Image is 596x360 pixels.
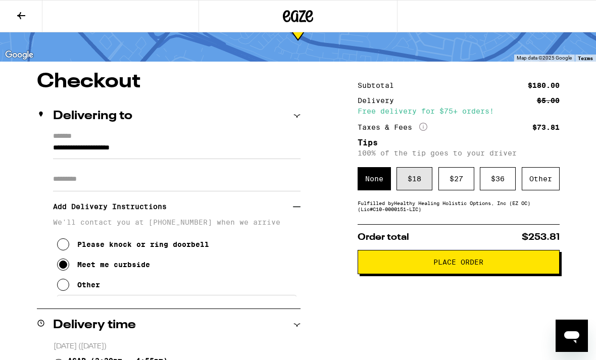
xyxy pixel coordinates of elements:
[522,233,560,242] span: $253.81
[358,149,560,157] p: 100% of the tip goes to your driver
[358,233,409,242] span: Order total
[53,110,132,122] h2: Delivering to
[438,167,474,190] div: $ 27
[517,55,572,61] span: Map data ©2025 Google
[480,167,516,190] div: $ 36
[57,275,100,295] button: Other
[77,281,100,289] div: Other
[358,97,401,104] div: Delivery
[522,167,560,190] div: Other
[53,319,136,331] h2: Delivery time
[57,234,209,254] button: Please knock or ring doorbell
[578,55,593,61] a: Terms
[396,167,432,190] div: $ 18
[57,254,150,275] button: Meet me curbside
[537,97,560,104] div: $5.00
[358,108,560,115] div: Free delivery for $75+ orders!
[358,167,391,190] div: None
[556,320,588,352] iframe: Button to launch messaging window
[3,48,36,62] img: Google
[53,218,301,226] p: We'll contact you at [PHONE_NUMBER] when we arrive
[54,342,301,351] p: [DATE] ([DATE])
[77,240,209,248] div: Please knock or ring doorbell
[358,123,427,132] div: Taxes & Fees
[358,250,560,274] button: Place Order
[77,261,150,269] div: Meet me curbside
[53,195,293,218] h3: Add Delivery Instructions
[3,48,36,62] a: Open this area in Google Maps (opens a new window)
[433,259,483,266] span: Place Order
[358,200,560,212] div: Fulfilled by Healthy Healing Holistic Options, Inc (EZ OC) (Lic# C10-0000151-LIC )
[358,139,560,147] h5: Tips
[358,82,401,89] div: Subtotal
[37,72,301,92] h1: Checkout
[532,124,560,131] div: $73.81
[528,82,560,89] div: $180.00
